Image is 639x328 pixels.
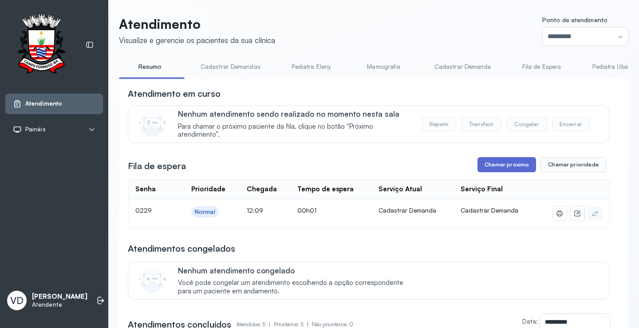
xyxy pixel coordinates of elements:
[25,126,46,133] span: Painéis
[552,117,590,132] button: Encerrar
[507,117,546,132] button: Congelar
[178,266,413,275] p: Nenhum atendimento congelado
[192,59,269,74] a: Cadastrar Demandas
[540,157,606,172] button: Chamar prioridade
[297,206,316,214] span: 00h01
[247,185,277,194] div: Chegada
[119,16,275,32] p: Atendimento
[426,59,500,74] a: Cadastrar Demanda
[178,279,413,296] span: Você pode congelar um atendimento escolhendo a opção correspondente para um paciente em andamento.
[379,206,447,214] div: Cadastrar Demanda
[269,321,270,328] span: |
[280,59,342,74] a: Pediatra Eleny
[297,185,354,194] div: Tempo de espera
[379,185,422,194] div: Serviço Atual
[511,59,573,74] a: Fila de Espera
[178,109,413,119] p: Nenhum atendimento sendo realizado no momento nesta sala
[128,160,186,172] h3: Fila de espera
[522,317,538,325] label: Data:
[9,14,73,76] img: Logotipo do estabelecimento
[542,16,607,24] span: Ponto de atendimento
[178,123,413,139] span: Para chamar o próximo paciente da fila, clique no botão “Próximo atendimento”.
[135,206,152,214] span: 0229
[139,266,166,293] img: Imagem de CalloutCard
[32,301,87,308] p: Atendente
[32,292,87,301] p: [PERSON_NAME]
[191,185,225,194] div: Prioridade
[119,59,181,74] a: Resumo
[353,59,415,74] a: Mamografia
[461,185,503,194] div: Serviço Final
[128,87,221,100] h3: Atendimento em curso
[461,206,518,214] span: Cadastrar Demanda
[128,242,235,255] h3: Atendimentos congelados
[13,99,95,108] a: Atendimento
[135,185,156,194] div: Senha
[477,157,536,172] button: Chamar próximo
[307,321,308,328] span: |
[119,36,275,45] div: Visualize e gerencie os pacientes da sua clínica
[247,206,263,214] span: 12:09
[422,117,456,132] button: Repetir
[461,117,502,132] button: Transferir
[25,100,62,107] span: Atendimento
[195,208,215,216] div: Normal
[139,110,166,137] img: Imagem de CalloutCard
